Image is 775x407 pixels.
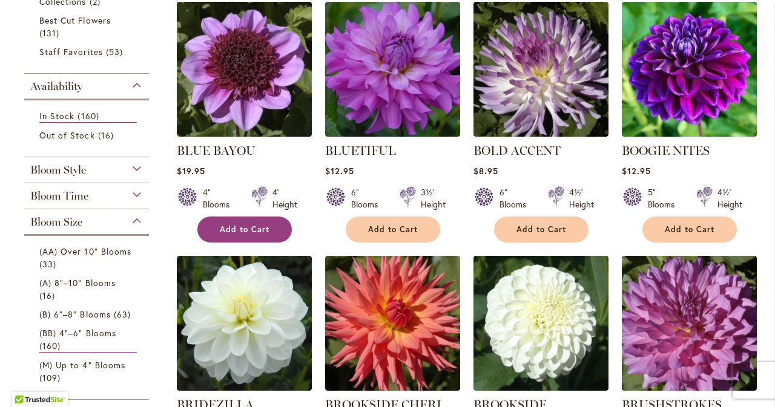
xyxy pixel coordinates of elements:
img: BOLD ACCENT [473,2,608,137]
div: 5" Blooms [648,186,682,210]
a: (A) 8"–10" Blooms 16 [39,276,137,302]
span: (BB) 4"–6" Blooms [39,327,116,339]
span: (M) Up to 4" Blooms [39,359,125,371]
img: Bluetiful [325,2,460,137]
span: 160 [77,109,102,122]
span: Staff Favorites [39,46,103,57]
span: $12.95 [622,165,651,177]
a: BOOGIE NITES [622,143,710,158]
button: Add to Cart [197,217,292,243]
button: Add to Cart [642,217,737,243]
span: Out of Stock [39,129,95,141]
div: 4½' Height [569,186,594,210]
button: Add to Cart [346,217,440,243]
span: Bloom Style [30,163,86,177]
a: BOLD ACCENT [473,143,561,158]
a: BOOGIE NITES [622,128,757,139]
span: 131 [39,27,62,39]
a: Staff Favorites [39,45,137,58]
span: $19.95 [177,165,205,177]
span: 16 [98,129,117,142]
div: 3½' Height [421,186,446,210]
span: 160 [39,339,64,352]
a: In Stock 160 [39,109,137,123]
img: BOOGIE NITES [622,2,757,137]
iframe: Launch Accessibility Center [9,364,43,398]
a: BOLD ACCENT [473,128,608,139]
img: BRIDEZILLA [177,256,312,391]
a: BLUE BAYOU [177,143,256,158]
a: (B) 6"–8" Blooms 63 [39,308,137,321]
span: Bloom Size [30,215,82,229]
a: BRIDEZILLA [177,382,312,393]
span: Add to Cart [665,224,714,235]
a: BROOKSIDE SNOWBALL [473,382,608,393]
span: Bloom Time [30,189,88,203]
span: Availability [30,80,82,93]
img: BRUSHSTROKES [622,256,757,391]
a: BROOKSIDE CHERI [325,382,460,393]
span: (A) 8"–10" Blooms [39,277,116,288]
span: Add to Cart [368,224,418,235]
span: Add to Cart [220,224,269,235]
span: Best Cut Flowers [39,15,111,26]
div: 4' Height [272,186,297,210]
a: Bluetiful [325,128,460,139]
a: (AA) Over 10" Blooms 33 [39,245,137,270]
span: (B) 6"–8" Blooms [39,308,111,320]
a: Best Cut Flowers [39,14,137,39]
div: 6" Blooms [500,186,533,210]
span: 63 [114,308,134,321]
span: $12.95 [325,165,354,177]
a: Out of Stock 16 [39,129,137,142]
span: $8.95 [473,165,498,177]
span: 109 [39,371,64,384]
a: (M) Up to 4" Blooms 109 [39,359,137,384]
span: 16 [39,289,58,302]
a: BLUETIFUL [325,143,396,158]
div: 4½' Height [717,186,742,210]
div: 6" Blooms [351,186,385,210]
a: (BB) 4"–6" Blooms 160 [39,327,137,353]
button: Add to Cart [494,217,589,243]
img: BLUE BAYOU [177,2,312,137]
div: 4" Blooms [203,186,237,210]
a: BLUE BAYOU [177,128,312,139]
span: (AA) Over 10" Blooms [39,246,131,257]
span: 33 [39,258,59,270]
span: In Stock [39,110,74,122]
img: BROOKSIDE SNOWBALL [473,256,608,391]
span: 53 [106,45,126,58]
img: BROOKSIDE CHERI [325,256,460,391]
span: Add to Cart [516,224,566,235]
a: BRUSHSTROKES [622,382,757,393]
